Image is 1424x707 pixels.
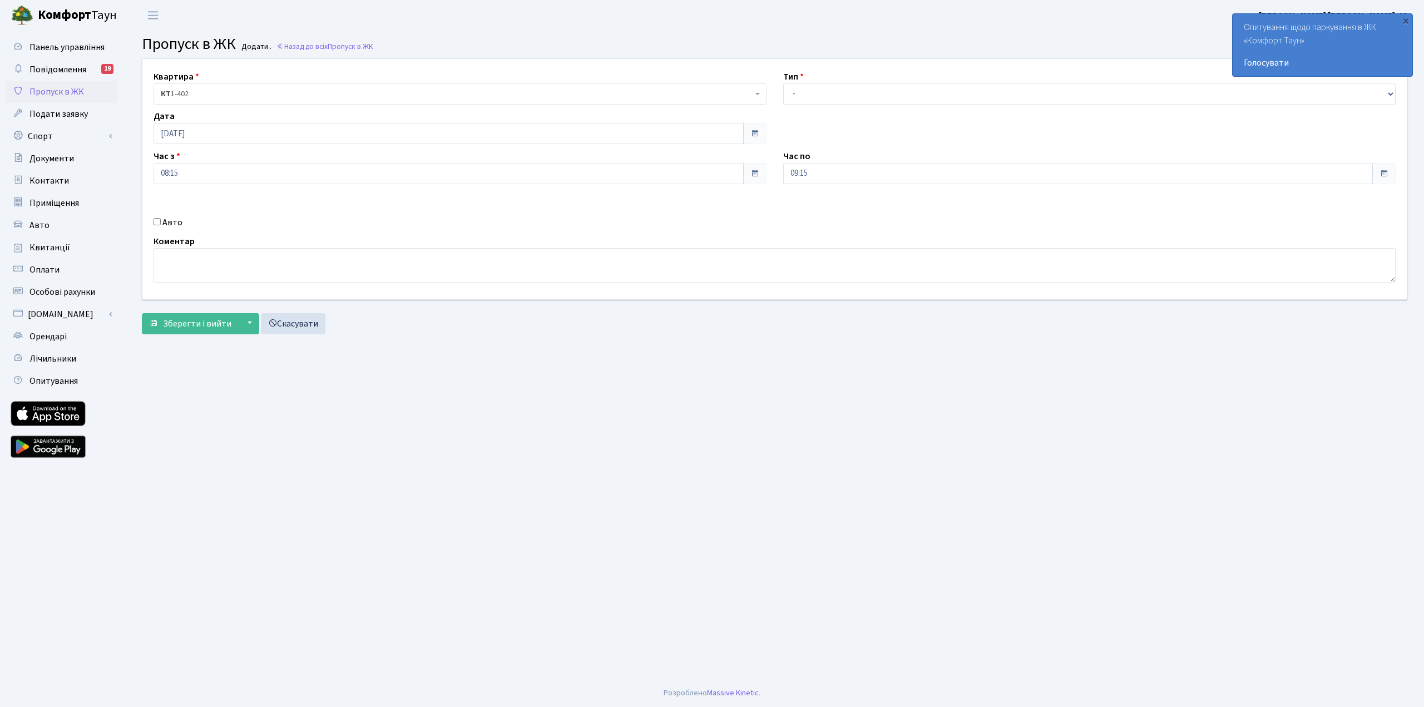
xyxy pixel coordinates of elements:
[161,88,171,100] b: КТ
[29,219,50,231] span: Авто
[6,236,117,259] a: Квитанції
[29,241,70,254] span: Квитанції
[1244,56,1401,70] a: Голосувати
[101,64,113,74] div: 19
[6,325,117,348] a: Орендарі
[29,108,88,120] span: Подати заявку
[261,313,325,334] a: Скасувати
[142,33,236,55] span: Пропуск в ЖК
[664,687,760,699] div: Розроблено .
[154,150,180,163] label: Час з
[142,313,239,334] button: Зберегти і вийти
[6,370,117,392] a: Опитування
[6,303,117,325] a: [DOMAIN_NAME]
[29,197,79,209] span: Приміщення
[29,41,105,53] span: Панель управління
[6,214,117,236] a: Авто
[6,192,117,214] a: Приміщення
[276,41,373,52] a: Назад до всіхПропуск в ЖК
[6,170,117,192] a: Контакти
[239,42,271,52] small: Додати .
[154,235,195,248] label: Коментар
[29,175,69,187] span: Контакти
[707,687,759,699] a: Massive Kinetic
[328,41,373,52] span: Пропуск в ЖК
[6,281,117,303] a: Особові рахунки
[6,36,117,58] a: Панель управління
[1400,15,1411,26] div: ×
[162,216,182,229] label: Авто
[6,103,117,125] a: Подати заявку
[29,353,76,365] span: Лічильники
[29,264,60,276] span: Оплати
[154,83,767,105] span: <b>КТ</b>&nbsp;&nbsp;&nbsp;&nbsp;1-402
[6,348,117,370] a: Лічильники
[154,110,175,123] label: Дата
[154,70,199,83] label: Квартира
[161,88,753,100] span: <b>КТ</b>&nbsp;&nbsp;&nbsp;&nbsp;1-402
[6,81,117,103] a: Пропуск в ЖК
[1259,9,1411,22] a: [PERSON_NAME] [PERSON_NAME]. Ю.
[29,330,67,343] span: Орендарі
[29,286,95,298] span: Особові рахунки
[29,375,78,387] span: Опитування
[6,147,117,170] a: Документи
[38,6,117,25] span: Таун
[29,152,74,165] span: Документи
[1233,14,1412,76] div: Опитування щодо паркування в ЖК «Комфорт Таун»
[6,58,117,81] a: Повідомлення19
[29,86,84,98] span: Пропуск в ЖК
[6,259,117,281] a: Оплати
[38,6,91,24] b: Комфорт
[139,6,167,24] button: Переключити навігацію
[783,150,810,163] label: Час по
[11,4,33,27] img: logo.png
[6,125,117,147] a: Спорт
[163,318,231,330] span: Зберегти і вийти
[29,63,86,76] span: Повідомлення
[783,70,804,83] label: Тип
